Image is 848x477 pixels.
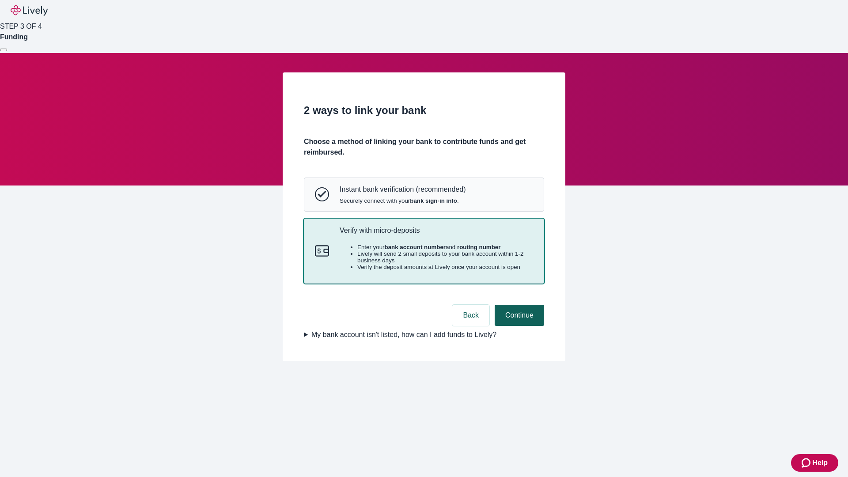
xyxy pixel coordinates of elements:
h2: 2 ways to link your bank [304,102,544,118]
button: Zendesk support iconHelp [791,454,838,472]
svg: Instant bank verification [315,187,329,201]
strong: bank sign-in info [410,197,457,204]
li: Lively will send 2 small deposits to your bank account within 1-2 business days [357,250,533,264]
span: Securely connect with your . [340,197,466,204]
button: Continue [495,305,544,326]
strong: bank account number [385,244,446,250]
h4: Choose a method of linking your bank to contribute funds and get reimbursed. [304,136,544,158]
svg: Micro-deposits [315,244,329,258]
button: Instant bank verificationInstant bank verification (recommended)Securely connect with yourbank si... [304,178,544,211]
button: Micro-depositsVerify with micro-depositsEnter yourbank account numberand routing numberLively wil... [304,219,544,284]
button: Back [452,305,489,326]
summary: My bank account isn't listed, how can I add funds to Lively? [304,329,544,340]
img: Lively [11,5,48,16]
p: Instant bank verification (recommended) [340,185,466,193]
li: Enter your and [357,244,533,250]
li: Verify the deposit amounts at Lively once your account is open [357,264,533,270]
svg: Zendesk support icon [802,458,812,468]
p: Verify with micro-deposits [340,226,533,235]
span: Help [812,458,828,468]
strong: routing number [457,244,500,250]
